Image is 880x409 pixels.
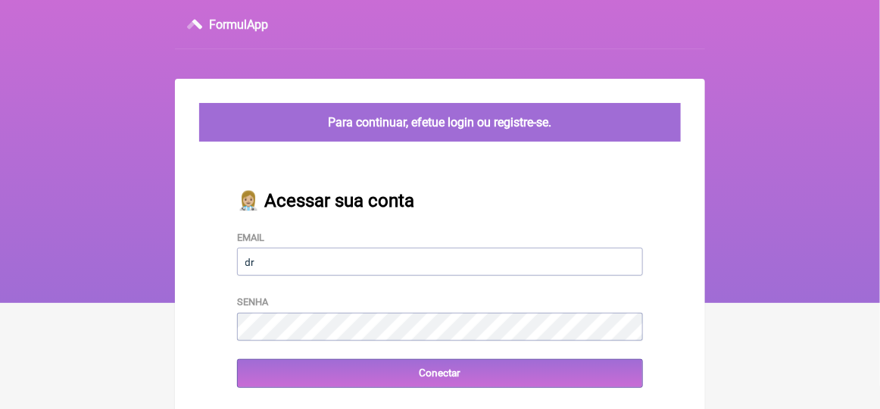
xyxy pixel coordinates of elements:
h3: FormulApp [210,17,269,32]
input: Conectar [237,359,643,387]
label: Senha [237,296,268,308]
h2: 👩🏼‍⚕️ Acessar sua conta [237,190,643,211]
div: Para continuar, efetue login ou registre-se. [199,103,681,142]
label: Email [237,232,264,243]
